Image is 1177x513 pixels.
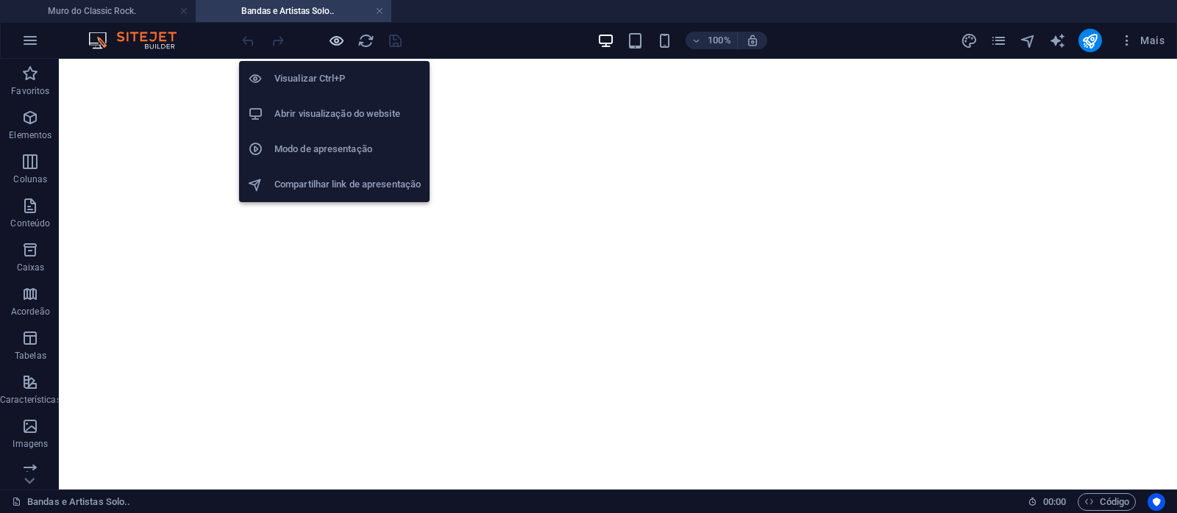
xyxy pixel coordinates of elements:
a: Clique para cancelar a seleção. Clique duas vezes para abrir as Páginas [12,493,130,511]
button: publish [1078,29,1102,52]
i: Páginas (Ctrl+Alt+S) [990,32,1007,49]
img: Editor Logo [85,32,195,49]
p: Tabelas [15,350,46,362]
button: design [961,32,978,49]
h4: Bandas e Artistas Solo.. [196,3,391,19]
p: Colunas [13,173,47,185]
i: Navegador [1020,32,1036,49]
p: Caixas [17,262,45,273]
span: : [1053,496,1056,507]
button: text_generator [1049,32,1067,49]
button: 100% [686,32,738,49]
p: Favoritos [11,85,49,97]
p: Acordeão [11,306,50,318]
button: Usercentrics [1148,493,1165,511]
button: navigator [1020,32,1037,49]
h6: Visualizar Ctrl+P [274,70,421,87]
h6: Tempo de sessão [1028,493,1067,511]
i: Design (Ctrl+Alt+Y) [961,32,978,49]
button: reload [357,32,374,49]
i: AI Writer [1049,32,1066,49]
p: Elementos [9,129,51,141]
h6: Abrir visualização do website [274,105,421,123]
button: pages [990,32,1008,49]
span: Código [1084,493,1129,511]
i: Publicar [1081,32,1098,49]
span: 00 00 [1043,493,1066,511]
p: Imagens [13,438,48,450]
span: Mais [1120,33,1164,48]
h6: 100% [708,32,731,49]
button: Mais [1114,29,1170,52]
i: Ao redimensionar, ajusta automaticamente o nível de zoom para caber no dispositivo escolhido. [746,34,759,47]
h6: Modo de apresentação [274,140,421,158]
button: Código [1078,493,1136,511]
p: Conteúdo [10,218,50,229]
h6: Compartilhar link de apresentação [274,176,421,193]
i: Recarregar página [358,32,374,49]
